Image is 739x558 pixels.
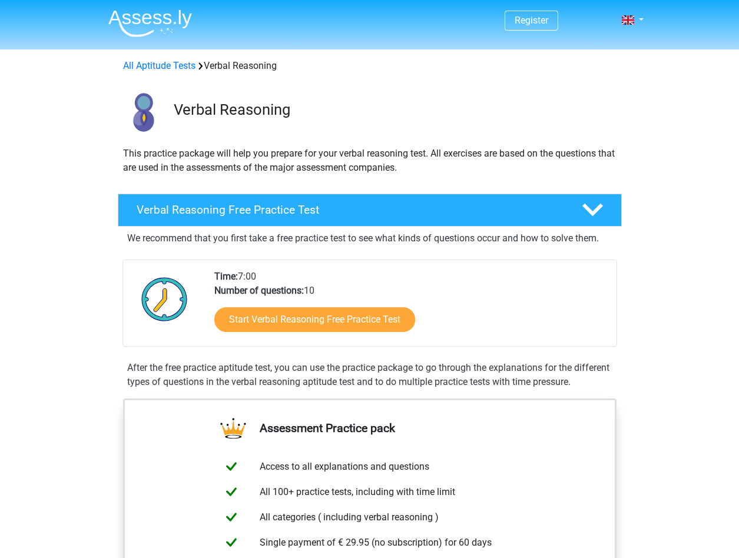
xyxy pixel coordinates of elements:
b: Time: [214,271,238,282]
img: verbal reasoning [118,87,168,137]
div: 7:00 10 [206,270,616,346]
p: This practice package will help you prepare for your verbal reasoning test. All exercises are bas... [123,147,617,175]
a: All Aptitude Tests [123,60,195,71]
a: Verbal Reasoning Free Practice Test [113,194,627,227]
h3: Verbal Reasoning [174,101,612,119]
img: Clock [135,270,194,328]
img: Assessly [108,9,192,37]
b: Number of questions: [214,285,304,296]
a: Register [515,15,548,26]
div: Verbal Reasoning [118,59,621,73]
h4: Verbal Reasoning Free Practice Test [137,203,563,217]
p: We recommend that you first take a free practice test to see what kinds of questions occur and ho... [127,231,612,245]
a: Start Verbal Reasoning Free Practice Test [214,307,415,332]
div: After the free practice aptitude test, you can use the practice package to go through the explana... [122,361,617,389]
